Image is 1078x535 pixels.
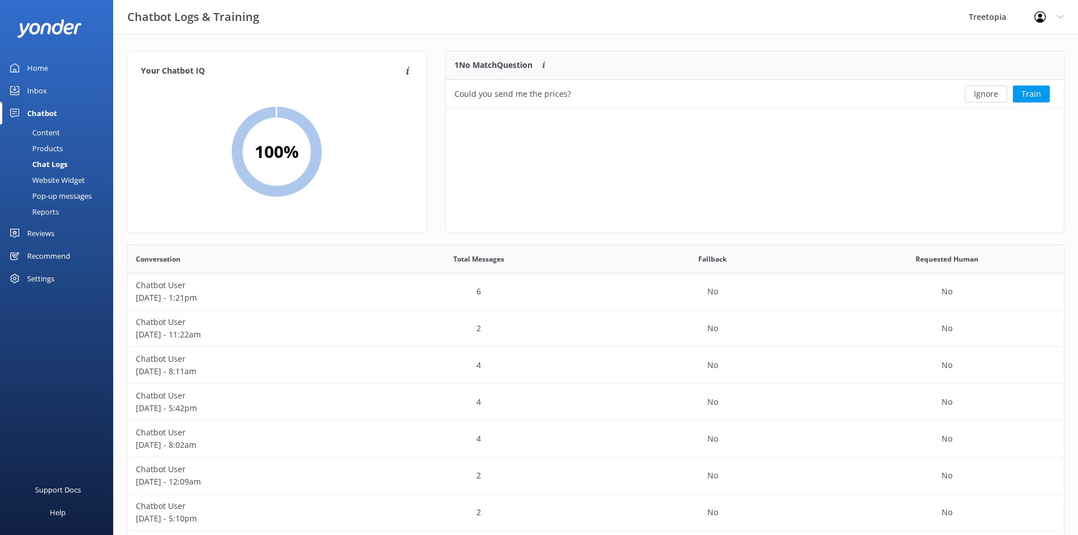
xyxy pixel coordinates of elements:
a: Products [7,140,113,156]
p: No [942,322,952,335]
p: No [942,396,952,408]
h2: 100 % [255,138,299,165]
p: 4 [476,359,481,371]
div: Reviews [27,222,54,245]
p: 2 [476,469,481,482]
h4: Your Chatbot IQ [141,65,402,78]
p: Chatbot User [136,279,353,292]
div: grid [446,80,1064,108]
p: No [707,359,718,371]
div: row [127,347,1064,384]
div: Could you send me the prices? [454,88,571,100]
div: Pop-up messages [7,188,92,204]
div: row [127,457,1064,494]
p: No [942,469,952,482]
p: Chatbot User [136,316,353,328]
div: row [127,273,1064,310]
p: [DATE] - 5:10pm [136,512,353,525]
p: No [942,433,952,445]
div: row [127,310,1064,347]
p: No [707,506,718,519]
p: No [942,285,952,298]
div: row [446,80,1064,108]
button: Ignore [965,85,1007,102]
p: Chatbot User [136,353,353,365]
span: Requested Human [916,254,978,264]
p: Chatbot User [136,426,353,439]
div: row [127,384,1064,421]
p: 2 [476,506,481,519]
div: Home [27,57,48,79]
p: [DATE] - 12:09am [136,476,353,488]
img: yonder-white-logo.png [17,19,82,38]
p: 2 [476,322,481,335]
p: No [707,396,718,408]
a: Pop-up messages [7,188,113,204]
div: row [127,494,1064,531]
p: [DATE] - 1:21pm [136,292,353,304]
div: Website Widget [7,172,85,188]
p: No [707,322,718,335]
div: Recommend [27,245,70,267]
p: [DATE] - 11:22am [136,328,353,341]
p: [DATE] - 5:42pm [136,402,353,414]
p: No [942,506,952,519]
div: Chatbot [27,102,57,125]
p: 1 No Match Question [454,59,532,71]
p: Chatbot User [136,390,353,402]
button: Train [1013,85,1050,102]
span: Conversation [136,254,181,264]
p: [DATE] - 8:02am [136,439,353,451]
h3: Chatbot Logs & Training [127,8,259,26]
p: 4 [476,433,481,445]
div: Help [50,501,66,524]
p: Chatbot User [136,463,353,476]
span: Total Messages [453,254,504,264]
p: [DATE] - 8:11am [136,365,353,378]
a: Reports [7,204,113,220]
p: No [707,433,718,445]
a: Chat Logs [7,156,113,172]
p: 4 [476,396,481,408]
p: No [707,469,718,482]
div: row [127,421,1064,457]
a: Website Widget [7,172,113,188]
div: Support Docs [35,478,81,501]
p: No [942,359,952,371]
div: Settings [27,267,54,290]
div: Chat Logs [7,156,67,172]
span: Fallback [698,254,727,264]
div: Products [7,140,63,156]
p: Chatbot User [136,500,353,512]
div: Reports [7,204,59,220]
p: No [707,285,718,298]
a: Content [7,125,113,140]
div: Content [7,125,60,140]
p: 6 [476,285,481,298]
div: Inbox [27,79,47,102]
